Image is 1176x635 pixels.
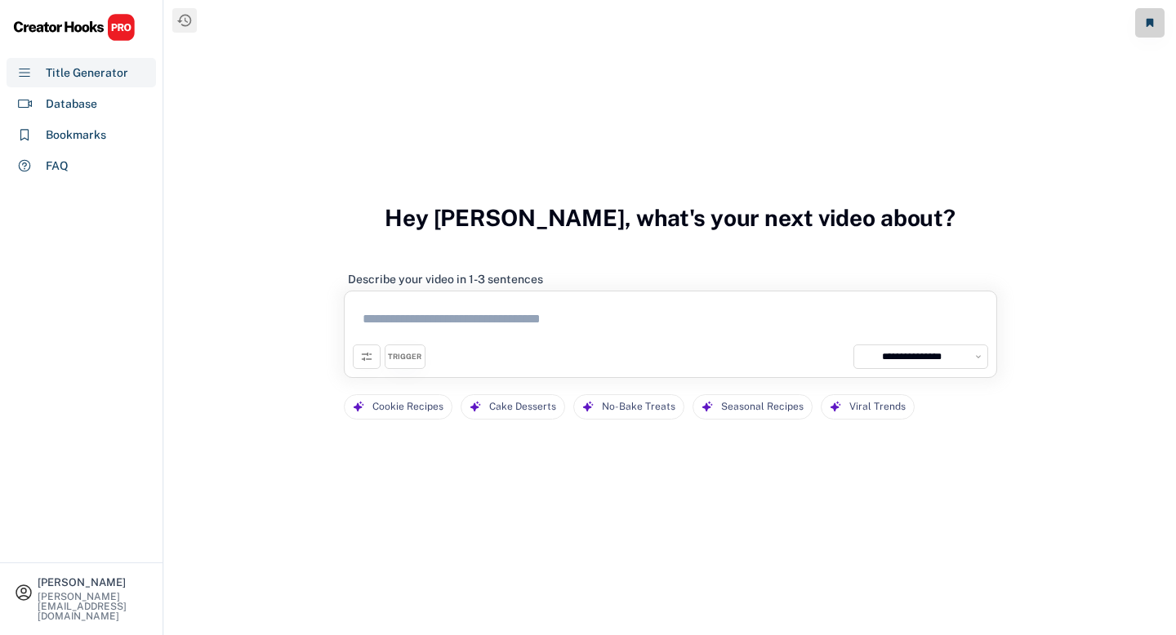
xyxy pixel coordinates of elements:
div: FAQ [46,158,69,175]
div: Cookie Recipes [372,395,443,419]
h3: Hey [PERSON_NAME], what's your next video about? [385,187,955,249]
div: [PERSON_NAME] [38,577,149,588]
div: Database [46,95,97,113]
div: Bookmarks [46,127,106,144]
div: [PERSON_NAME][EMAIL_ADDRESS][DOMAIN_NAME] [38,592,149,621]
div: TRIGGER [388,352,421,362]
div: Seasonal Recipes [721,395,804,419]
div: Title Generator [46,64,128,82]
img: yH5BAEAAAAALAAAAAABAAEAAAIBRAA7 [858,349,873,364]
img: CHPRO%20Logo.svg [13,13,136,42]
div: Describe your video in 1-3 sentences [348,272,543,286]
div: Cake Desserts [489,395,556,419]
div: Viral Trends [849,395,906,419]
div: No-Bake Treats [602,395,675,419]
